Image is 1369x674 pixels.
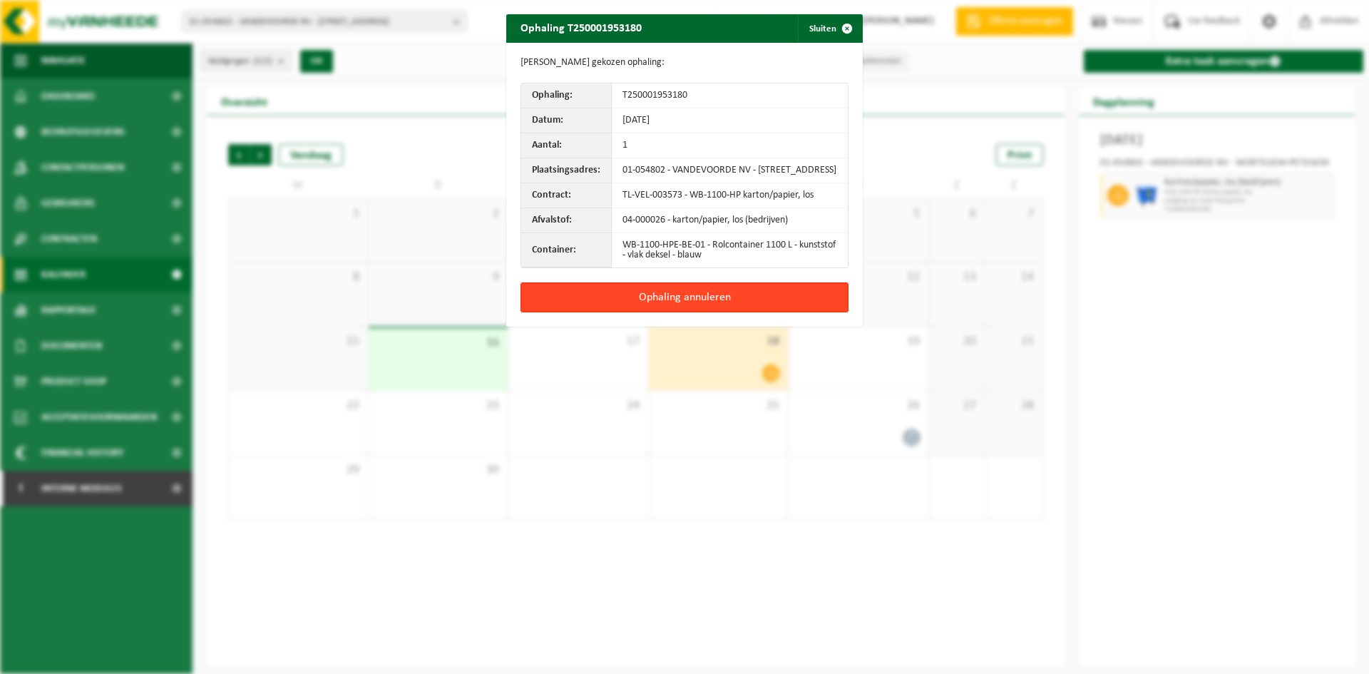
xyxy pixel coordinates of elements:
td: T250001953180 [612,83,848,108]
td: 01-054802 - VANDEVOORDE NV - [STREET_ADDRESS] [612,158,848,183]
th: Datum: [521,108,612,133]
p: [PERSON_NAME] gekozen ophaling: [521,57,848,68]
td: TL-VEL-003573 - WB-1100-HP karton/papier, los [612,183,848,208]
th: Aantal: [521,133,612,158]
td: 04-000026 - karton/papier, los (bedrijven) [612,208,848,233]
td: [DATE] [612,108,848,133]
button: Ophaling annuleren [521,282,848,312]
th: Afvalstof: [521,208,612,233]
button: Sluiten [798,14,861,43]
th: Contract: [521,183,612,208]
td: 1 [612,133,848,158]
th: Container: [521,233,612,267]
th: Plaatsingsadres: [521,158,612,183]
th: Ophaling: [521,83,612,108]
td: WB-1100-HPE-BE-01 - Rolcontainer 1100 L - kunststof - vlak deksel - blauw [612,233,848,267]
h2: Ophaling T250001953180 [506,14,656,41]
